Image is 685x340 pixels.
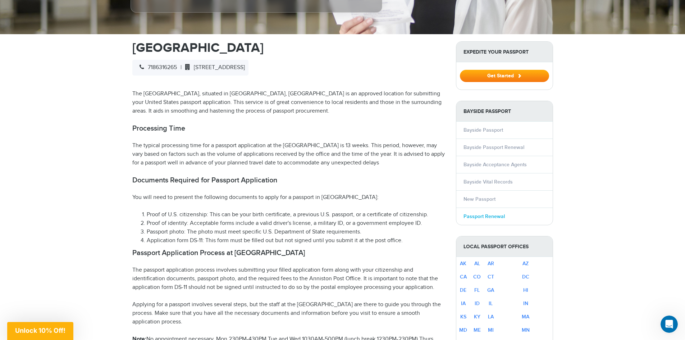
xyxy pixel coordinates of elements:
a: FL [474,287,480,293]
a: AZ [522,260,529,267]
h1: [GEOGRAPHIC_DATA] [132,41,445,54]
a: Passport Renewal [463,213,505,219]
span: Unlock 10% Off! [15,327,65,334]
strong: Local Passport Offices [456,236,553,257]
a: MI [488,327,494,333]
a: ME [474,327,481,333]
a: HI [523,287,528,293]
li: Proof of identity: Acceptable forms include a valid driver's license, a military ID, or a governm... [147,219,445,228]
a: CT [488,274,494,280]
a: MA [522,314,529,320]
a: LA [488,314,494,320]
div: Unlock 10% Off! [7,322,73,340]
li: Passport photo: The photo must meet specific U.S. Department of State requirements. [147,228,445,236]
div: | [132,60,248,76]
p: The passport application process involves submitting your filled application form along with your... [132,266,445,292]
p: The [GEOGRAPHIC_DATA], situated in [GEOGRAPHIC_DATA], [GEOGRAPHIC_DATA] is an approved location f... [132,90,445,115]
strong: Bayside Passport [456,101,553,122]
a: New Passport [463,196,496,202]
a: Bayside Passport Renewal [463,144,524,150]
a: MD [459,327,467,333]
li: Proof of U.S. citizenship: This can be your birth certificate, a previous U.S. passport, or a cer... [147,210,445,219]
h2: Processing Time [132,124,445,133]
a: KY [474,314,480,320]
a: AK [460,260,466,267]
li: Application form DS-11: This form must be filled out but not signed until you submit it at the po... [147,236,445,245]
a: AR [488,260,494,267]
a: IA [461,300,466,307]
h2: Passport Application Process at [GEOGRAPHIC_DATA] [132,249,445,257]
a: Bayside Passport [463,127,503,133]
a: CO [473,274,481,280]
p: You will need to present the following documents to apply for a passport in [GEOGRAPHIC_DATA]: [132,193,445,202]
a: CA [460,274,467,280]
a: AL [474,260,480,267]
a: DE [460,287,466,293]
a: Bayside Vital Records [463,179,513,185]
iframe: Intercom live chat [661,316,678,333]
button: Get Started [460,70,549,82]
a: IN [523,300,528,307]
a: MN [522,327,530,333]
strong: Expedite Your Passport [456,42,553,62]
a: DC [522,274,529,280]
p: The typical processing time for a passport application at the [GEOGRAPHIC_DATA] is 13 weeks. This... [132,141,445,167]
a: Bayside Acceptance Agents [463,162,527,168]
a: KS [460,314,466,320]
a: Get Started [460,73,549,78]
span: 7186316265 [136,64,177,71]
a: ID [475,300,480,307]
p: Applying for a passport involves several steps, but the staff at the [GEOGRAPHIC_DATA] are there ... [132,300,445,326]
a: IL [489,300,493,307]
span: [STREET_ADDRESS] [182,64,245,71]
a: GA [487,287,494,293]
h2: Documents Required for Passport Application [132,176,445,185]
